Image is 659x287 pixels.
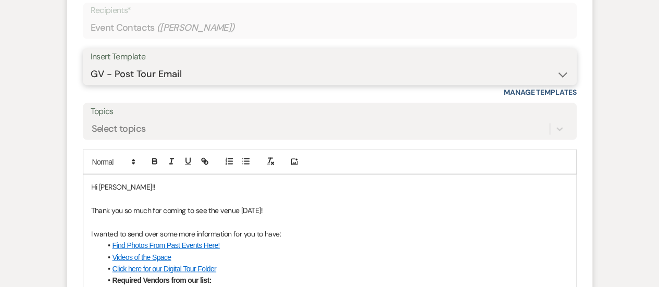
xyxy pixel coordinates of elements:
p: Recipients* [91,4,569,17]
p: Hi [PERSON_NAME]!! [91,181,568,192]
div: Insert Template [91,49,569,64]
span: ( [PERSON_NAME] ) [157,20,235,34]
strong: Required Vendors from our list: [113,276,212,284]
div: Event Contacts [91,17,569,38]
a: Manage Templates [504,87,577,96]
p: I wanted to send over some more information for you to have: [91,228,568,239]
p: Thank you so much for coming to see the venue [DATE]! [91,204,568,216]
a: Find Photos From Past Events Here! [113,241,220,249]
label: Topics [91,104,569,119]
a: Click here for our Digital Tour Folder [113,264,217,272]
a: Videos of the Space [113,253,171,261]
div: Select topics [92,122,146,136]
